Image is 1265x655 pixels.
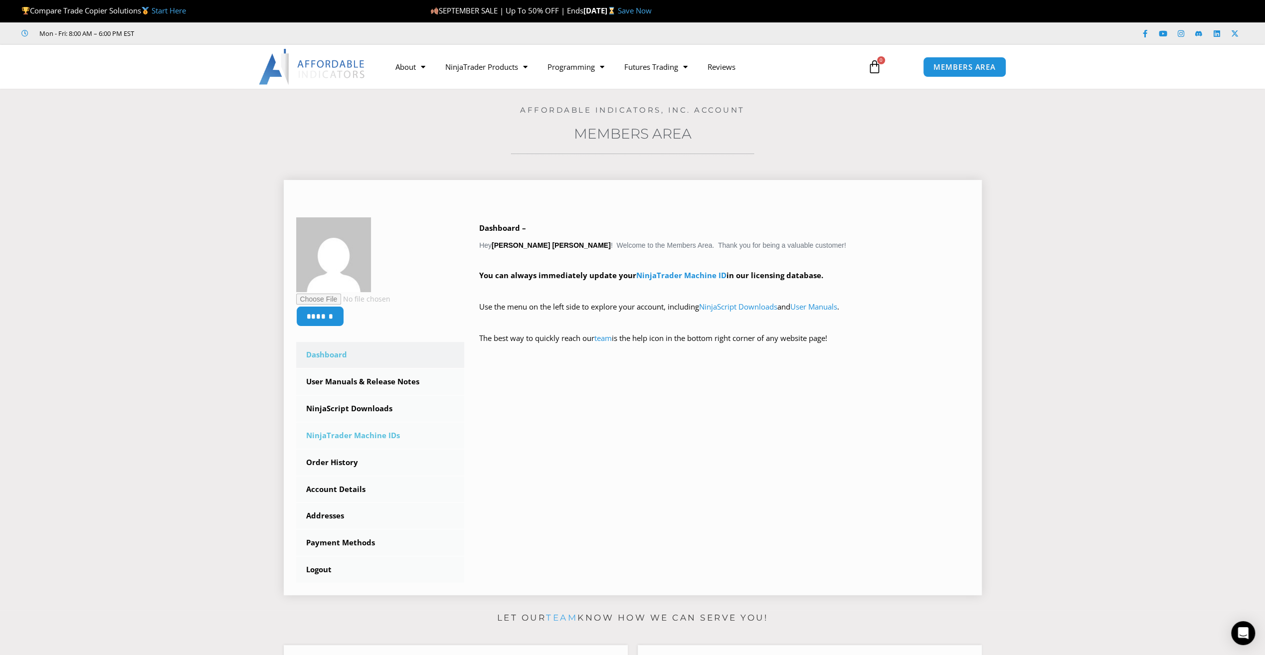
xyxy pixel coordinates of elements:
span: SEPTEMBER SALE | Up To 50% OFF | Ends [430,5,583,15]
div: Hey ! Welcome to the Members Area. Thank you for being a valuable customer! [479,221,969,359]
div: Open Intercom Messenger [1231,621,1255,645]
a: NinjaTrader Machine IDs [296,423,465,449]
strong: [DATE] [583,5,618,15]
a: Addresses [296,503,465,529]
a: NinjaTrader Machine ID [636,270,726,280]
a: Reviews [698,55,745,78]
b: Dashboard – [479,223,526,233]
a: Members Area [574,125,692,142]
img: 🏆 [22,7,29,14]
a: NinjaScript Downloads [699,302,777,312]
p: Let our know how we can serve you! [284,610,982,626]
a: MEMBERS AREA [923,57,1006,77]
a: Order History [296,450,465,476]
a: NinjaScript Downloads [296,396,465,422]
strong: [PERSON_NAME] [PERSON_NAME] [492,241,611,249]
p: The best way to quickly reach our is the help icon in the bottom right corner of any website page! [479,331,969,359]
a: Affordable Indicators, Inc. Account [520,105,745,115]
a: Programming [538,55,614,78]
img: ⌛ [608,7,615,14]
a: Logout [296,557,465,583]
a: team [546,613,577,623]
a: Save Now [618,5,652,15]
a: User Manuals & Release Notes [296,369,465,395]
a: Payment Methods [296,530,465,556]
span: 0 [877,56,885,64]
strong: You can always immediately update your in our licensing database. [479,270,823,280]
a: team [594,333,612,343]
a: Start Here [152,5,186,15]
a: Account Details [296,477,465,502]
span: Compare Trade Copier Solutions [21,5,186,15]
a: 0 [853,52,897,81]
nav: Account pages [296,342,465,583]
img: LogoAI | Affordable Indicators – NinjaTrader [259,49,366,85]
iframe: Customer reviews powered by Trustpilot [148,28,298,38]
a: Futures Trading [614,55,698,78]
img: 194f9421abe213b2cda088cc9f9b486b8ccdbe39daf6887d978b86d0be860fb4 [296,217,371,292]
span: MEMBERS AREA [933,63,996,71]
span: Mon - Fri: 8:00 AM – 6:00 PM EST [37,27,134,39]
p: Use the menu on the left side to explore your account, including and . [479,300,969,328]
img: 🍂 [431,7,438,14]
img: 🥇 [142,7,149,14]
a: Dashboard [296,342,465,368]
a: User Manuals [790,302,837,312]
nav: Menu [385,55,856,78]
a: NinjaTrader Products [435,55,538,78]
a: About [385,55,435,78]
